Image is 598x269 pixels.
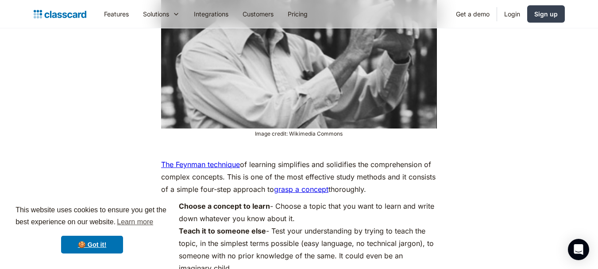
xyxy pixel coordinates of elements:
[274,185,328,194] a: grasp a concept
[449,4,497,24] a: Get a demo
[497,4,527,24] a: Login
[281,4,315,24] a: Pricing
[187,4,235,24] a: Integrations
[61,236,123,253] a: dismiss cookie message
[235,4,281,24] a: Customers
[179,200,437,225] li: - Choose a topic that you want to learn and write down whatever you know about it.
[34,8,86,20] a: home
[143,9,169,19] div: Solutions
[568,239,589,260] div: Open Intercom Messenger
[179,226,266,235] strong: Teach it to someone else
[534,9,558,19] div: Sign up
[179,202,270,211] strong: Choose a concept to learn
[161,160,240,169] a: The Feynman technique
[161,158,437,195] p: of learning simplifies and solidifies the comprehension of complex concepts. This is one of the m...
[136,4,187,24] div: Solutions
[116,215,154,229] a: learn more about cookies
[15,205,169,229] span: This website uses cookies to ensure you get the best experience on our website.
[7,196,177,262] div: cookieconsent
[527,5,565,23] a: Sign up
[97,4,136,24] a: Features
[161,131,437,137] figcaption: Image credit: Wikimedia Commons
[161,141,437,154] p: ‍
